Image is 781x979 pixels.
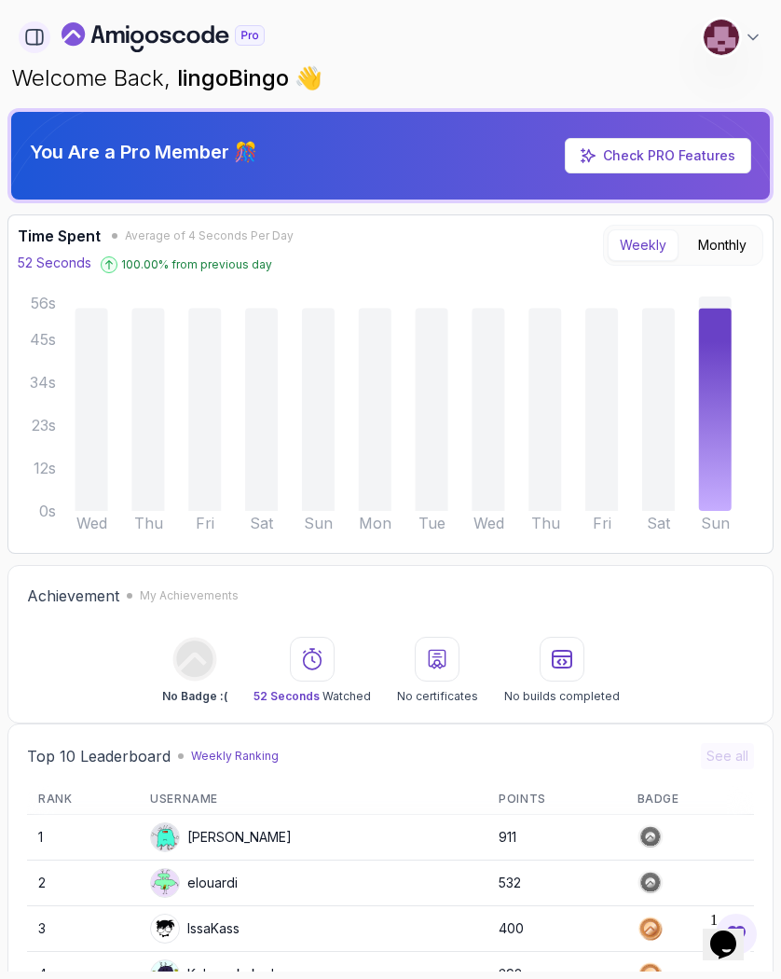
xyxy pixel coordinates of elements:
td: 3 [27,906,139,952]
p: Watched [253,689,371,704]
button: Monthly [686,229,759,261]
span: lingoBingo [177,64,295,91]
td: 532 [487,861,625,906]
p: Welcome Back, [11,63,770,93]
tspan: Fri [196,514,214,532]
tspan: Mon [359,514,391,532]
a: Landing page [62,22,308,52]
tspan: 34s [30,373,56,392]
h3: Time Spent [18,225,101,247]
tspan: Wed [76,514,107,532]
tspan: Sun [304,514,333,532]
tspan: 0s [39,502,56,520]
p: 52 Seconds [18,254,91,272]
span: 52 Seconds [253,689,320,703]
img: user profile image [151,915,179,943]
th: Username [139,784,487,815]
img: default monster avatar [151,823,179,851]
tspan: 23s [32,416,56,434]
th: Badge [626,784,754,815]
a: Check PRO Features [603,147,735,163]
p: No builds completed [504,689,620,704]
p: No certificates [397,689,478,704]
button: See all [701,743,754,769]
h2: Top 10 Leaderboard [27,745,171,767]
tspan: Sun [701,514,730,532]
div: [PERSON_NAME] [150,822,292,852]
tspan: Tue [418,514,445,532]
p: No Badge :( [162,689,227,704]
span: 👋 [293,61,326,95]
td: 911 [487,815,625,861]
button: user profile image [703,19,762,56]
h2: Achievement [27,585,119,607]
p: My Achievements [140,588,239,603]
tspan: Thu [531,514,560,532]
img: default monster avatar [151,869,179,897]
tspan: 12s [34,459,56,477]
tspan: Fri [593,514,611,532]
p: Weekly Ranking [191,749,279,764]
button: Weekly [608,229,678,261]
td: 400 [487,906,625,952]
th: Points [487,784,625,815]
tspan: Sat [250,514,274,532]
p: You Are a Pro Member 🎊 [30,139,257,165]
td: 1 [27,815,139,861]
td: 2 [27,861,139,906]
tspan: Wed [473,514,504,532]
iframe: chat widget [703,904,762,960]
div: IssaKass [150,914,240,944]
tspan: Thu [134,514,163,532]
a: Check PRO Features [565,138,751,173]
p: 100.00 % from previous day [121,257,272,272]
tspan: 45s [30,330,56,349]
div: elouardi [150,868,238,898]
tspan: 56s [31,294,56,312]
th: Rank [27,784,139,815]
span: Average of 4 Seconds Per Day [125,228,294,243]
tspan: Sat [647,514,671,532]
img: user profile image [704,20,739,55]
